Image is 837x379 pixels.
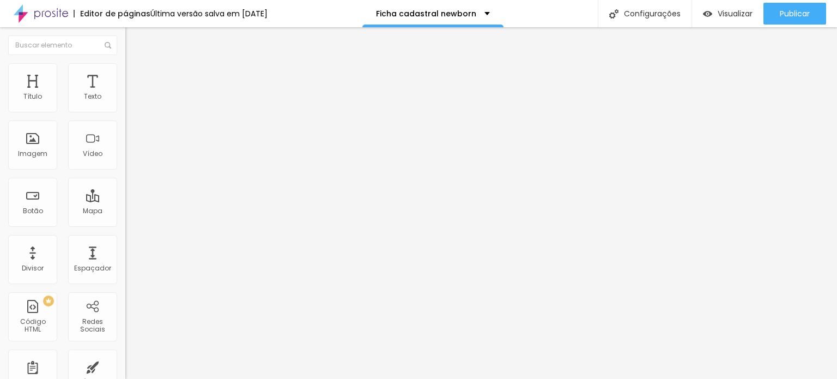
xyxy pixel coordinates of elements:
[105,42,111,49] img: Icone
[609,9,618,19] img: Icone
[11,318,54,334] div: Código HTML
[125,27,837,379] iframe: Editor
[74,10,150,17] div: Editor de páginas
[84,93,101,100] div: Texto
[692,3,763,25] button: Visualizar
[18,150,47,158] div: Imagem
[23,207,43,215] div: Botão
[83,150,102,158] div: Vídeo
[718,9,753,18] span: Visualizar
[376,10,476,17] p: Ficha cadastral newborn
[74,264,111,272] div: Espaçador
[71,318,114,334] div: Redes Sociais
[83,207,102,215] div: Mapa
[780,9,810,18] span: Publicar
[703,9,712,19] img: view-1.svg
[22,264,44,272] div: Divisor
[8,35,117,55] input: Buscar elemento
[150,10,268,17] div: Última versão salva em [DATE]
[763,3,826,25] button: Publicar
[23,93,42,100] div: Título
